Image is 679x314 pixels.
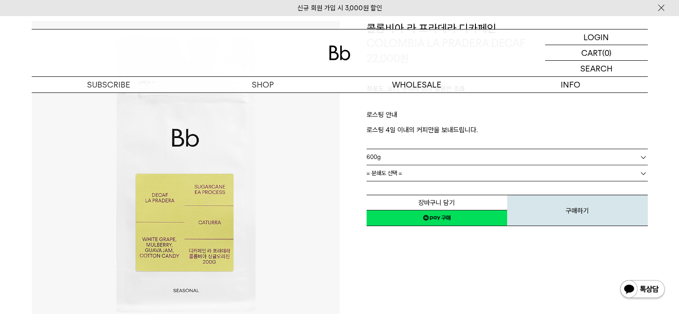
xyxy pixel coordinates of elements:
[507,195,648,226] button: 구매하기
[32,77,186,92] a: SUBSCRIBE
[367,195,507,210] button: 장바구니 담기
[186,77,340,92] a: SHOP
[340,77,494,92] p: WHOLESALE
[297,4,382,12] a: 신규 회원 가입 시 3,000원 할인
[619,279,666,301] img: 카카오톡 채널 1:1 채팅 버튼
[367,125,648,135] p: 로스팅 4일 이내의 커피만을 보내드립니다.
[367,165,402,181] span: = 분쇄도 선택 =
[329,46,350,60] img: 로고
[367,149,381,165] span: 600g
[545,45,648,61] a: CART (0)
[494,77,648,92] p: INFO
[580,61,612,76] p: SEARCH
[583,29,609,45] p: LOGIN
[367,210,507,226] a: 새창
[545,29,648,45] a: LOGIN
[367,99,648,109] p: ㅤ
[581,45,602,60] p: CART
[602,45,612,60] p: (0)
[367,109,648,125] p: 로스팅 안내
